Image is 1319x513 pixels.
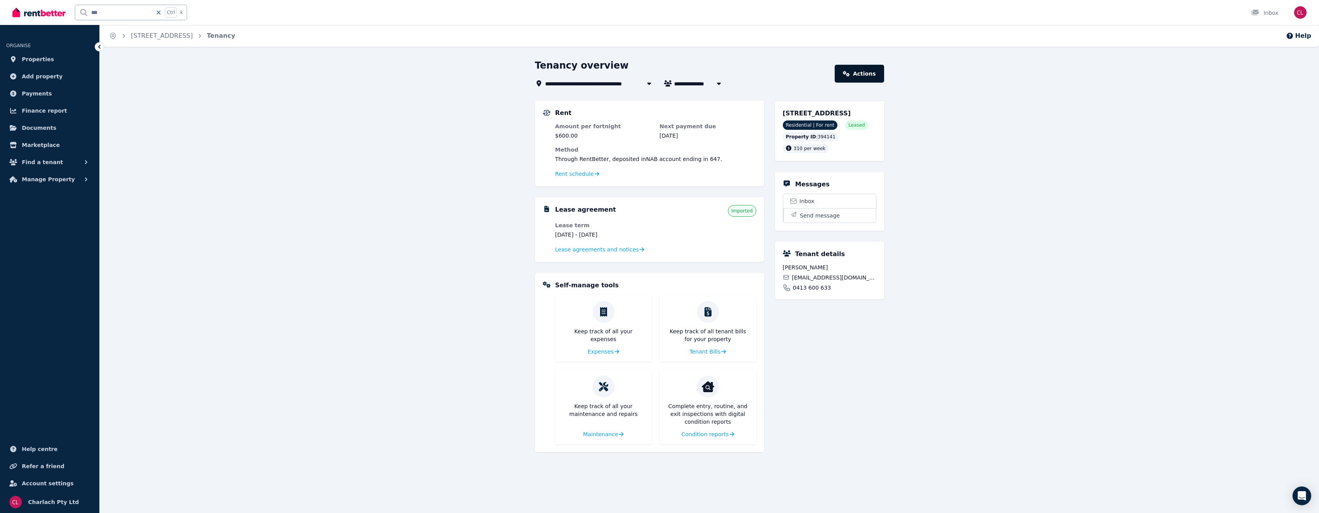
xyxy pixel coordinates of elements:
[100,25,245,47] nav: Breadcrumb
[6,476,93,491] a: Account settings
[795,180,830,189] h5: Messages
[22,140,60,150] span: Marketplace
[6,69,93,84] a: Add property
[660,122,756,130] dt: Next payment due
[22,106,67,115] span: Finance report
[180,9,183,16] span: k
[690,348,721,356] span: Tenant Bills
[555,231,652,239] dd: [DATE] - [DATE]
[6,172,93,187] button: Manage Property
[562,327,646,343] p: Keep track of all your expenses
[28,497,79,507] span: Charlach Pty Ltd
[690,348,726,356] a: Tenant Bills
[682,430,735,438] a: Condition reports
[165,7,177,18] span: Ctrl
[666,402,750,426] p: Complete entry, routine, and exit inspections with digital condition reports
[6,458,93,474] a: Refer a friend
[555,122,652,130] dt: Amount per fortnight
[555,281,619,290] h5: Self-manage tools
[6,103,93,119] a: Finance report
[783,208,876,223] button: Send message
[835,65,884,83] a: Actions
[543,110,551,116] img: Rental Payments
[666,327,750,343] p: Keep track of all tenant bills for your property
[12,7,65,18] img: RentBetter
[786,134,816,140] span: Property ID
[555,156,722,162] span: Through RentBetter , deposited in NAB account ending in 647 .
[794,146,826,151] span: 310 per week
[795,249,845,259] h5: Tenant details
[783,132,839,142] div: : 394141
[660,132,756,140] dd: [DATE]
[1251,9,1278,17] div: Inbox
[535,59,629,72] h1: Tenancy overview
[783,264,876,271] span: [PERSON_NAME]
[6,441,93,457] a: Help centre
[22,479,74,488] span: Account settings
[6,137,93,153] a: Marketplace
[555,170,600,178] a: Rent schedule
[848,122,865,128] span: Leased
[783,110,851,117] span: [STREET_ADDRESS]
[207,32,235,39] a: Tenancy
[731,208,753,214] span: Imported
[22,123,57,133] span: Documents
[555,205,616,214] h5: Lease agreement
[583,430,623,438] a: Maintenance
[22,72,63,81] span: Add property
[22,175,75,184] span: Manage Property
[22,157,63,167] span: Find a tenant
[793,284,831,292] span: 0413 600 633
[555,132,652,140] dd: $600.00
[6,154,93,170] button: Find a tenant
[22,89,52,98] span: Payments
[783,120,838,130] span: Residential | For rent
[131,32,193,39] a: [STREET_ADDRESS]
[555,170,594,178] span: Rent schedule
[588,348,614,356] span: Expenses
[555,246,644,253] a: Lease agreements and notices
[800,197,814,205] span: Inbox
[583,430,618,438] span: Maintenance
[562,402,646,418] p: Keep track of all your maintenance and repairs
[1294,6,1307,19] img: Charlach Pty Ltd
[22,55,54,64] span: Properties
[555,146,756,154] dt: Method
[555,108,572,118] h5: Rent
[6,120,93,136] a: Documents
[783,194,876,208] a: Inbox
[1293,486,1311,505] div: Open Intercom Messenger
[1286,31,1311,41] button: Help
[6,86,93,101] a: Payments
[682,430,729,438] span: Condition reports
[555,246,639,253] span: Lease agreements and notices
[9,496,22,508] img: Charlach Pty Ltd
[800,212,840,219] span: Send message
[588,348,619,356] a: Expenses
[6,51,93,67] a: Properties
[6,43,31,48] span: ORGANISE
[792,274,876,281] span: [EMAIL_ADDRESS][DOMAIN_NAME]
[555,221,652,229] dt: Lease term
[22,444,58,454] span: Help centre
[22,462,64,471] span: Refer a friend
[702,380,714,393] img: Condition reports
